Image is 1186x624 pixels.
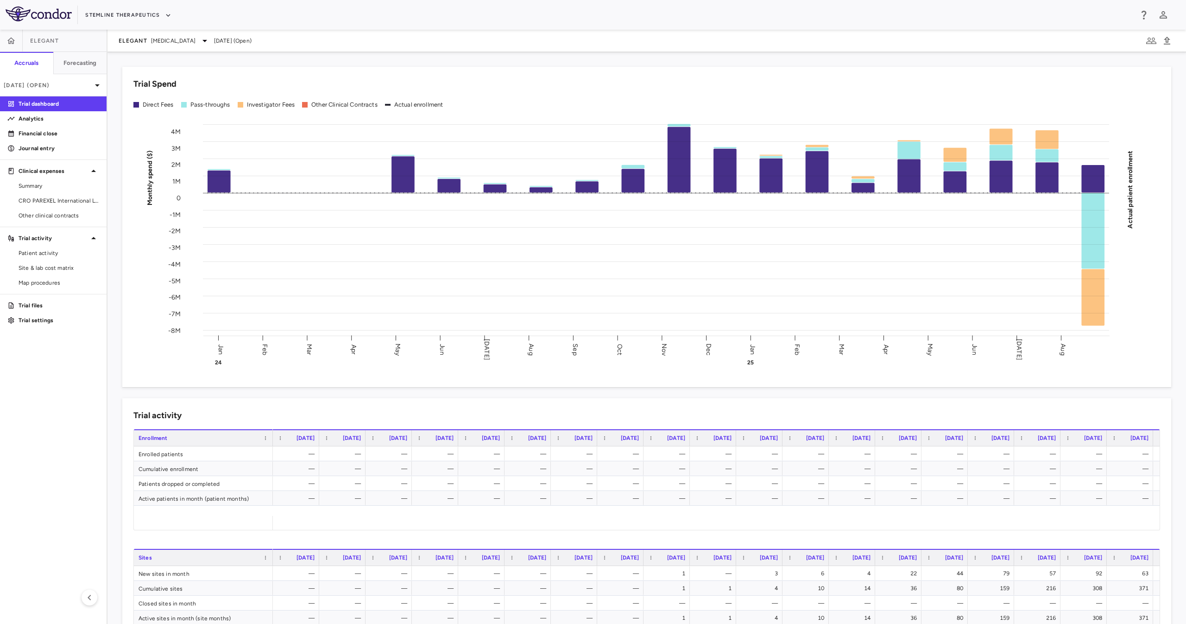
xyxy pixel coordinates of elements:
div: — [559,476,593,491]
div: — [420,596,454,611]
div: — [281,566,315,581]
span: [DATE] [621,554,639,561]
p: Trial settings [19,316,99,325]
text: Jun [438,344,446,355]
text: Nov [660,343,668,356]
div: — [698,446,732,461]
div: 44 [930,566,963,581]
div: 159 [976,581,1009,596]
div: — [883,596,917,611]
div: 80 [930,581,963,596]
div: — [1115,461,1148,476]
div: — [606,446,639,461]
div: 79 [976,566,1009,581]
div: — [791,491,824,506]
span: [DATE] [991,435,1009,441]
div: — [467,581,500,596]
span: [DATE] [1130,435,1148,441]
p: [DATE] (Open) [4,81,92,89]
p: Analytics [19,115,99,123]
div: — [652,461,685,476]
span: [DATE] [574,554,593,561]
tspan: -3M [169,244,181,252]
div: — [328,491,361,506]
div: — [930,461,963,476]
div: 4 [744,581,778,596]
div: — [976,461,1009,476]
div: Direct Fees [143,101,174,109]
p: Trial activity [19,234,88,242]
div: — [606,566,639,581]
div: — [837,596,871,611]
tspan: Monthly spend ($) [146,150,154,205]
div: Enrolled patients [134,446,273,461]
span: [DATE] [1084,435,1102,441]
div: — [1115,491,1148,506]
div: — [1022,446,1056,461]
text: Feb [793,344,801,355]
div: — [1115,596,1148,611]
div: — [1069,461,1102,476]
span: CRO PAREXEL International Ltd. [19,197,99,205]
div: — [559,581,593,596]
span: [DATE] [1038,554,1056,561]
text: 25 [747,359,754,366]
text: Aug [1059,344,1067,355]
p: Clinical expenses [19,167,88,175]
div: — [420,446,454,461]
text: Oct [616,344,624,355]
span: Sites [139,554,152,561]
div: — [1115,476,1148,491]
tspan: -4M [168,260,181,268]
text: Mar [838,344,845,355]
div: 22 [883,566,917,581]
div: Pass-throughs [190,101,230,109]
div: — [652,446,685,461]
div: — [420,491,454,506]
div: — [698,491,732,506]
div: Other Clinical Contracts [311,101,378,109]
div: — [420,581,454,596]
div: — [976,446,1009,461]
span: Enrollment [139,435,168,441]
div: — [837,461,871,476]
div: — [698,476,732,491]
div: — [467,446,500,461]
text: Dec [705,343,713,355]
div: — [606,476,639,491]
text: Feb [261,344,269,355]
div: — [559,491,593,506]
div: — [744,476,778,491]
span: [DATE] [806,435,824,441]
div: — [513,461,546,476]
div: — [976,476,1009,491]
div: — [328,566,361,581]
div: — [744,446,778,461]
div: — [559,446,593,461]
span: [DATE] [806,554,824,561]
div: — [420,566,454,581]
div: 4 [837,566,871,581]
div: — [374,461,407,476]
div: 14 [837,581,871,596]
p: Trial files [19,301,99,310]
div: — [883,491,917,506]
span: [DATE] [1084,554,1102,561]
tspan: 2M [171,161,181,169]
text: Apr [350,344,358,354]
div: — [374,581,407,596]
span: [DATE] [713,435,732,441]
div: 1 [652,581,685,596]
div: — [374,491,407,506]
button: Stemline Therapeutics [85,8,171,23]
div: — [513,566,546,581]
text: Aug [527,344,535,355]
div: — [606,596,639,611]
text: [DATE] [1015,339,1023,360]
div: 6 [791,566,824,581]
tspan: -1M [170,210,181,218]
h6: Forecasting [63,59,97,67]
text: Sep [571,344,579,355]
span: Map procedures [19,279,99,287]
tspan: 4M [171,127,181,135]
